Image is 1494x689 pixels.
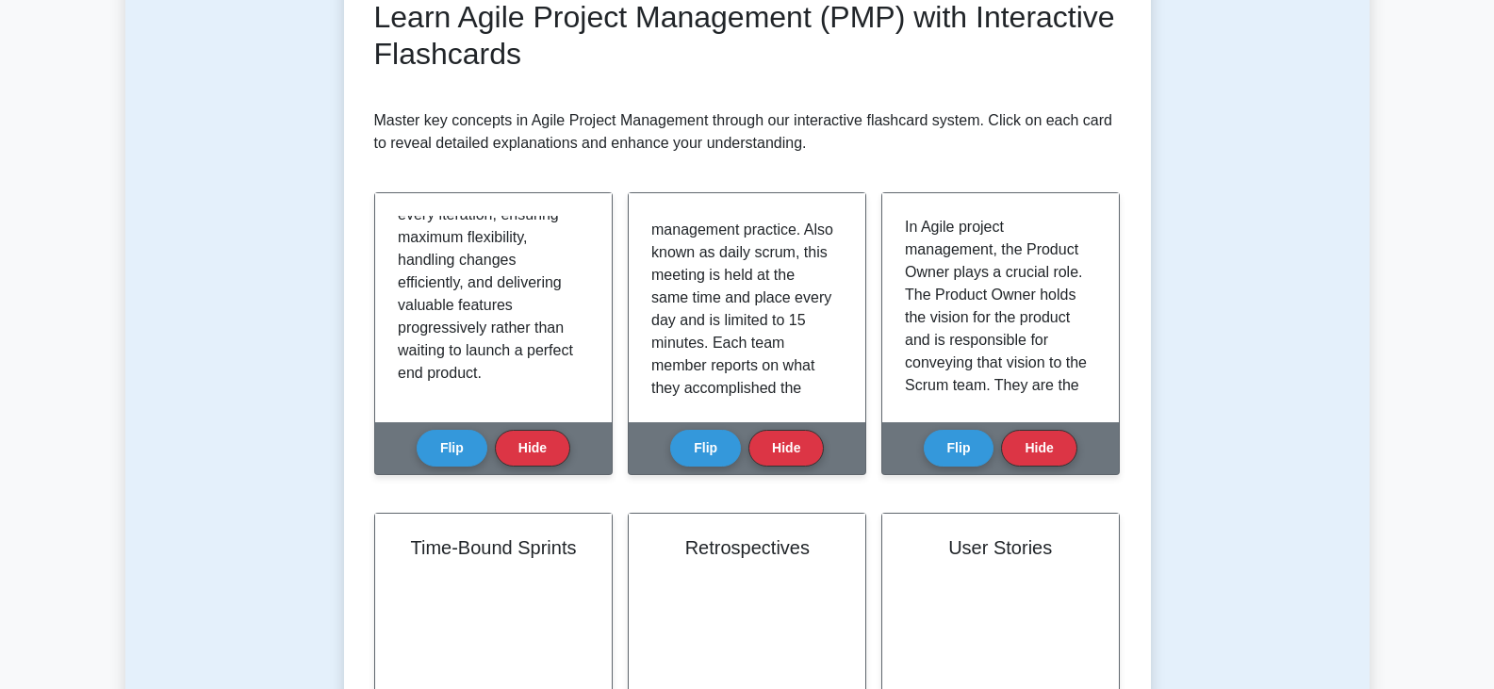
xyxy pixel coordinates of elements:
[924,430,994,467] button: Flip
[398,536,589,559] h2: Time-Bound Sprints
[417,430,487,467] button: Flip
[670,430,741,467] button: Flip
[905,536,1096,559] h2: User Stories
[494,430,569,467] button: Hide
[1002,430,1077,467] button: Hide
[748,430,824,467] button: Hide
[374,109,1121,155] p: Master key concepts in Agile Project Management through our interactive flashcard system. Click o...
[651,536,843,559] h2: Retrospectives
